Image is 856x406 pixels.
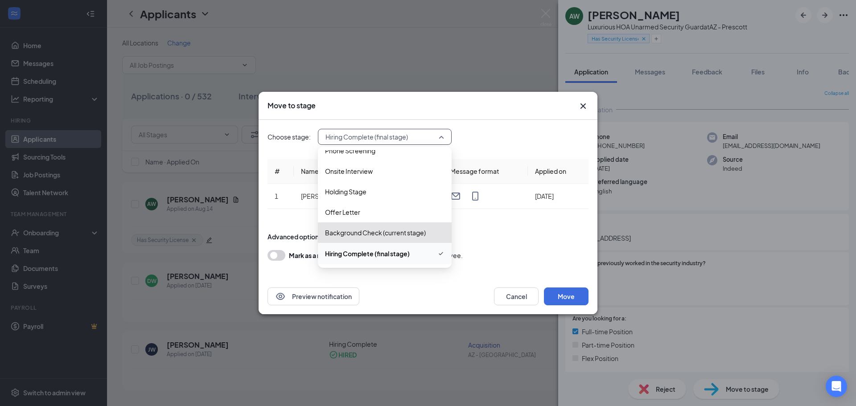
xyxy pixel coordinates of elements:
div: Open Intercom Messenger [826,376,847,397]
span: Background Check (current stage) [325,228,426,238]
span: Choose stage: [267,132,311,142]
b: Mark as a re-hire [289,251,338,259]
td: [PERSON_NAME] [294,184,381,209]
th: Name [294,159,381,184]
svg: Email [450,191,461,201]
span: Offer Letter [325,207,360,217]
h3: Move to stage [267,101,316,111]
th: Applied on [528,159,588,184]
button: Move [544,287,588,305]
svg: MobileSms [470,191,481,201]
td: [DATE] [528,184,588,209]
div: Advanced options [267,232,588,241]
span: Onsite Interview [325,166,373,176]
svg: Eye [275,291,286,302]
button: Close [578,101,588,111]
th: # [267,159,294,184]
span: 1 [275,192,278,200]
span: Hiring Complete (final stage) [325,130,408,144]
div: since this applicant is a previous employee. [289,250,463,261]
button: EyePreview notification [267,287,359,305]
th: Message format [443,159,528,184]
span: Phone Screening [325,146,375,156]
span: Holding Stage [325,187,366,197]
svg: Checkmark [437,248,444,259]
span: Hiring Complete (final stage) [325,249,410,258]
svg: Cross [578,101,588,111]
button: Cancel [494,287,539,305]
